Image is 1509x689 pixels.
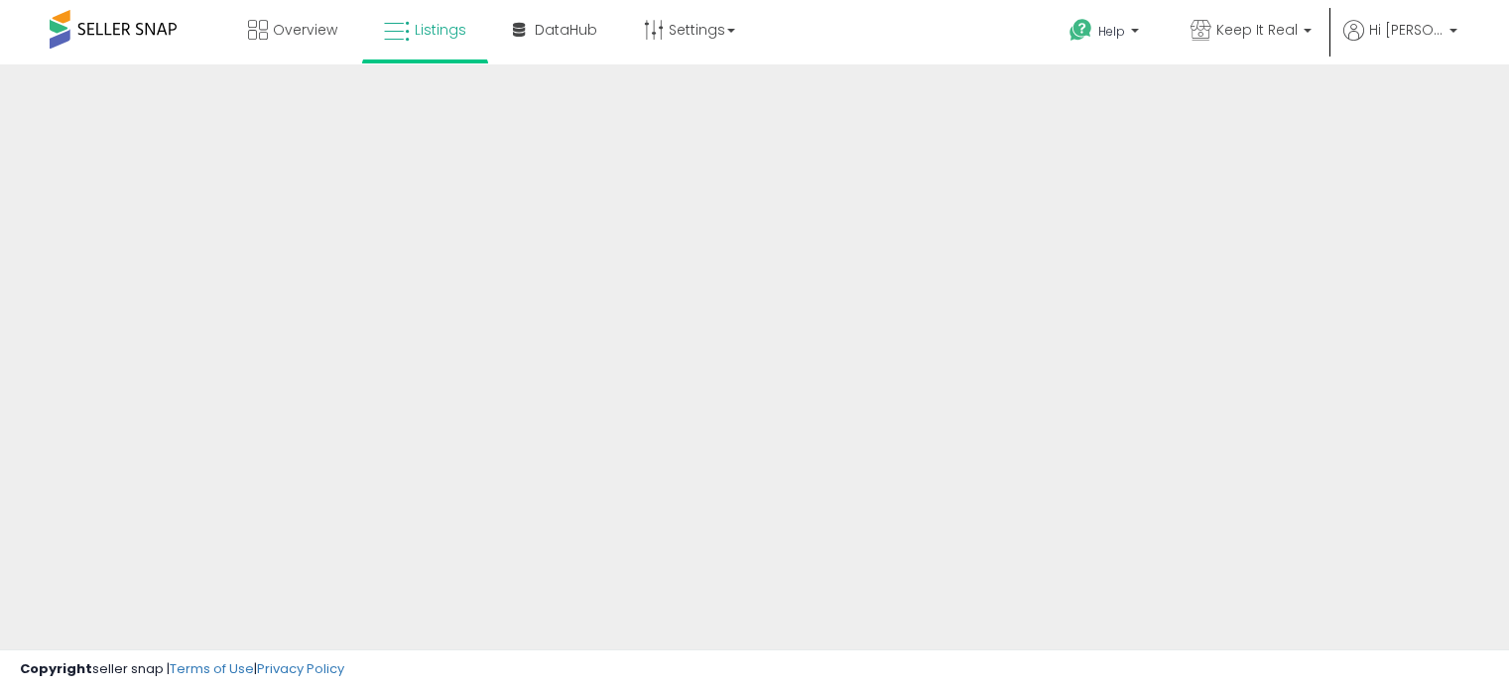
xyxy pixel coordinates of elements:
span: Help [1098,23,1125,40]
a: Terms of Use [170,659,254,678]
a: Help [1054,3,1159,64]
a: Hi [PERSON_NAME] [1343,20,1457,64]
span: Overview [273,20,337,40]
span: Keep It Real [1216,20,1298,40]
div: seller snap | | [20,660,344,679]
span: Hi [PERSON_NAME] [1369,20,1444,40]
span: DataHub [535,20,597,40]
span: Listings [415,20,466,40]
a: Privacy Policy [257,659,344,678]
i: Get Help [1069,18,1093,43]
strong: Copyright [20,659,92,678]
